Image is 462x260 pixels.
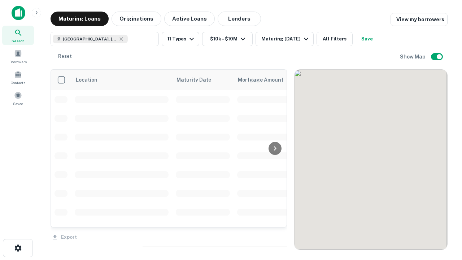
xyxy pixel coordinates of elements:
[356,32,379,46] button: Save your search to get updates of matches that match your search criteria.
[176,75,221,84] span: Maturity Date
[238,75,293,84] span: Mortgage Amount
[12,6,25,20] img: capitalize-icon.png
[2,68,34,87] a: Contacts
[256,32,314,46] button: Maturing [DATE]
[12,38,25,44] span: Search
[218,12,261,26] button: Lenders
[51,12,109,26] button: Maturing Loans
[261,35,310,43] div: Maturing [DATE]
[2,47,34,66] a: Borrowers
[234,70,313,90] th: Mortgage Amount
[112,12,161,26] button: Originations
[9,59,27,65] span: Borrowers
[317,32,353,46] button: All Filters
[75,75,97,84] span: Location
[391,13,448,26] a: View my borrowers
[53,49,77,64] button: Reset
[2,88,34,108] a: Saved
[400,53,427,61] h6: Show Map
[11,80,25,86] span: Contacts
[172,70,234,90] th: Maturity Date
[426,179,462,214] iframe: Chat Widget
[164,12,215,26] button: Active Loans
[295,70,447,250] div: 0 0
[71,70,172,90] th: Location
[13,101,23,107] span: Saved
[202,32,253,46] button: $10k - $10M
[2,26,34,45] a: Search
[63,36,117,42] span: [GEOGRAPHIC_DATA], [GEOGRAPHIC_DATA]
[162,32,199,46] button: 11 Types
